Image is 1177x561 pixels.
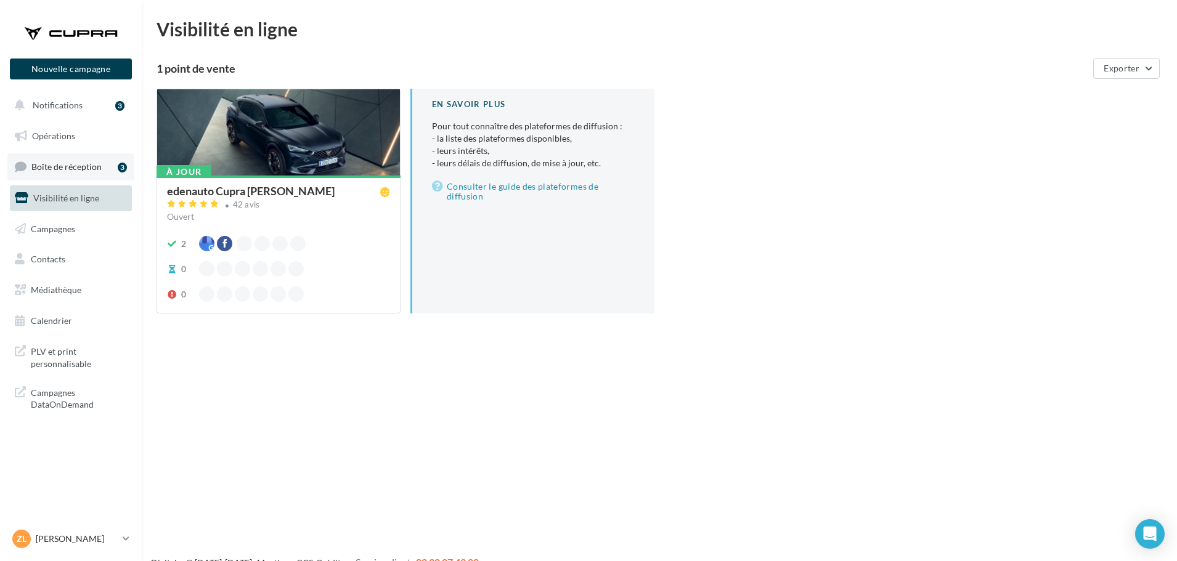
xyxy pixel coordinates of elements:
a: Campagnes DataOnDemand [7,379,134,416]
div: edenauto Cupra [PERSON_NAME] [167,185,335,196]
a: Opérations [7,123,134,149]
span: PLV et print personnalisable [31,343,127,369]
span: Visibilité en ligne [33,193,99,203]
a: Boîte de réception3 [7,153,134,180]
div: 42 avis [233,201,260,209]
span: Ouvert [167,211,194,222]
div: 3 [118,163,127,172]
span: Notifications [33,100,83,110]
a: Campagnes [7,216,134,242]
div: À jour [157,165,211,179]
p: Pour tout connaître des plateformes de diffusion : [432,120,635,169]
div: Visibilité en ligne [157,20,1162,38]
span: Campagnes DataOnDemand [31,384,127,411]
div: Open Intercom Messenger [1135,519,1165,549]
div: 2 [181,238,186,250]
div: 0 [181,288,186,301]
span: Contacts [31,254,65,264]
div: En savoir plus [432,99,635,110]
button: Nouvelle campagne [10,59,132,79]
span: Médiathèque [31,285,81,295]
p: [PERSON_NAME] [36,533,118,545]
a: Consulter le guide des plateformes de diffusion [432,179,635,204]
span: Campagnes [31,223,75,233]
a: Calendrier [7,308,134,334]
span: Calendrier [31,315,72,326]
li: - la liste des plateformes disponibles, [432,132,635,145]
button: Exporter [1093,58,1160,79]
a: Visibilité en ligne [7,185,134,211]
span: Zl [17,533,26,545]
span: Opérations [32,131,75,141]
a: Médiathèque [7,277,134,303]
div: 1 point de vente [157,63,1088,74]
div: 0 [181,263,186,275]
li: - leurs intérêts, [432,145,635,157]
li: - leurs délais de diffusion, de mise à jour, etc. [432,157,635,169]
a: Zl [PERSON_NAME] [10,527,132,551]
span: Exporter [1104,63,1139,73]
a: 42 avis [167,198,390,213]
button: Notifications 3 [7,92,129,118]
span: Boîte de réception [31,161,102,172]
div: 3 [115,101,124,111]
a: Contacts [7,246,134,272]
a: PLV et print personnalisable [7,338,134,374]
